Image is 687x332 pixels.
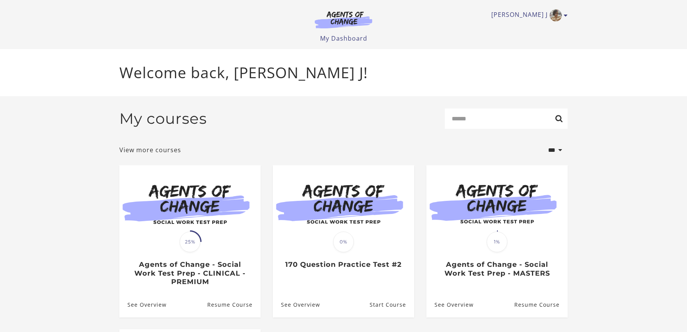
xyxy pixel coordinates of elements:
a: 170 Question Practice Test #2: See Overview [273,292,320,317]
h3: Agents of Change - Social Work Test Prep - CLINICAL - PREMIUM [127,260,252,286]
a: View more courses [119,145,181,154]
a: Agents of Change - Social Work Test Prep - CLINICAL - PREMIUM: See Overview [119,292,167,317]
a: Agents of Change - Social Work Test Prep - CLINICAL - PREMIUM: Resume Course [207,292,261,317]
a: 170 Question Practice Test #2: Resume Course [370,292,414,317]
span: 1% [487,232,507,252]
a: Agents of Change - Social Work Test Prep - MASTERS: See Overview [426,292,474,317]
h3: Agents of Change - Social Work Test Prep - MASTERS [434,260,559,278]
a: Agents of Change - Social Work Test Prep - MASTERS: Resume Course [514,292,568,317]
h2: My courses [119,110,207,128]
span: 0% [333,232,354,252]
a: My Dashboard [320,34,367,43]
h3: 170 Question Practice Test #2 [281,260,406,269]
img: Agents of Change Logo [307,11,380,28]
a: Toggle menu [491,9,564,21]
p: Welcome back, [PERSON_NAME] J! [119,61,568,84]
span: 25% [180,232,200,252]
